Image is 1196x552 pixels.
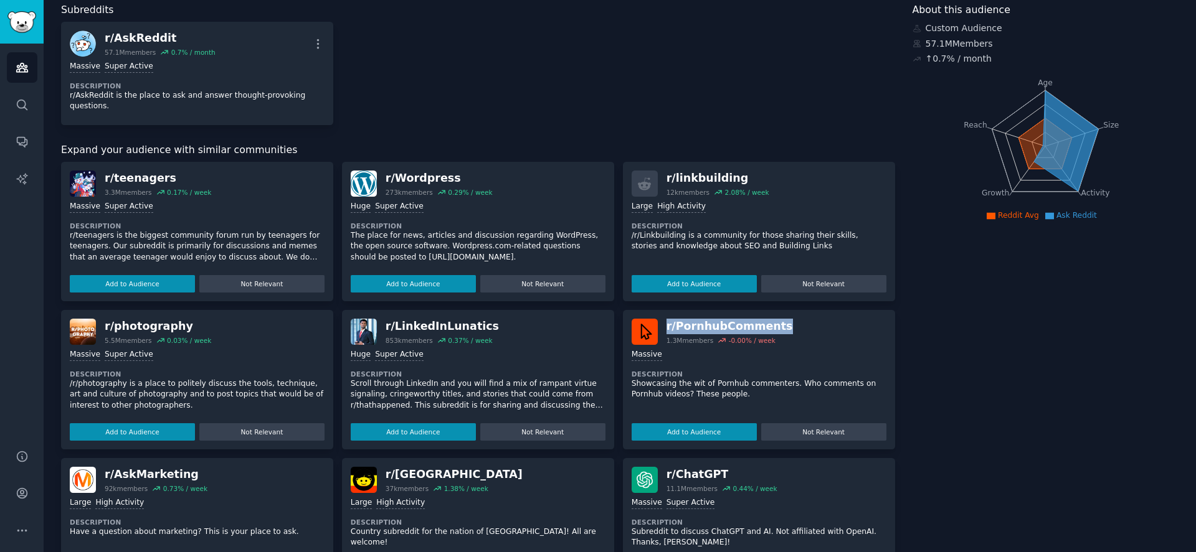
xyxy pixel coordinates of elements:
div: -0.00 % / week [729,336,776,345]
p: Scroll through LinkedIn and you will find a mix of rampant virtue signaling, cringeworthy titles,... [351,378,605,411]
dt: Description [70,518,325,526]
dt: Description [351,222,605,230]
button: Not Relevant [761,423,886,441]
span: Reddit Avg [998,211,1039,220]
button: Not Relevant [480,275,605,292]
div: 2.08 % / week [724,188,769,197]
div: Super Active [105,349,153,361]
div: 0.29 % / week [448,188,492,197]
p: Have a question about marketing? This is your place to ask. [70,526,325,538]
p: Showcasing the wit of Pornhub commenters. Who comments on Pornhub videos? These people. [632,378,886,400]
a: AskRedditr/AskReddit57.1Mmembers0.7% / monthMassiveSuper ActiveDescriptionr/AskReddit is the plac... [61,22,333,125]
div: Massive [70,61,100,73]
div: 273k members [386,188,433,197]
div: Large [70,497,91,509]
img: Wordpress [351,171,377,197]
div: 0.44 % / week [733,484,777,493]
div: Super Active [375,201,424,213]
tspan: Reach [964,120,987,129]
div: 1.38 % / week [444,484,488,493]
div: r/ ChatGPT [667,467,777,482]
span: Ask Reddit [1056,211,1097,220]
div: 0.17 % / week [167,188,211,197]
p: Country subreddit for the nation of [GEOGRAPHIC_DATA]! All are welcome! [351,526,605,548]
div: 0.03 % / week [167,336,211,345]
span: Subreddits [61,2,114,18]
div: Massive [632,497,662,509]
div: Large [632,201,653,213]
div: High Activity [376,497,425,509]
button: Add to Audience [351,275,476,292]
p: /r/Linkbuilding is a community for those sharing their skills, stories and knowledge about SEO an... [632,230,886,252]
dt: Description [70,222,325,230]
div: Super Active [375,349,424,361]
p: Subreddit to discuss ChatGPT and AI. Not affiliated with OpenAI. Thanks, [PERSON_NAME]! [632,526,886,548]
button: Not Relevant [199,423,325,441]
img: Uganda [351,467,377,493]
button: Not Relevant [199,275,325,292]
div: Huge [351,349,371,361]
div: r/ photography [105,319,211,334]
div: 3.3M members [105,188,152,197]
div: r/ AskReddit [105,30,216,46]
dt: Description [351,370,605,378]
dt: Description [632,370,886,378]
div: 92k members [105,484,148,493]
tspan: Size [1103,120,1119,129]
dt: Description [351,518,605,526]
dt: Description [70,82,325,90]
img: AskMarketing [70,467,96,493]
div: Super Active [667,497,715,509]
p: The place for news, articles and discussion regarding WordPress, the open source software. Wordpr... [351,230,605,263]
div: 12k members [667,188,710,197]
div: r/ PornhubComments [667,319,793,334]
dt: Description [70,370,325,378]
img: AskReddit [70,30,96,57]
p: r/AskReddit is the place to ask and answer thought-provoking questions. [70,90,325,112]
div: High Activity [95,497,144,509]
div: 11.1M members [667,484,718,493]
p: /r/photography is a place to politely discuss the tools, technique, art and culture of photograph... [70,378,325,411]
img: LinkedInLunatics [351,319,377,345]
div: 37k members [386,484,429,493]
div: Custom Audience [913,22,1179,35]
div: 5.5M members [105,336,152,345]
div: 57.1M members [105,48,156,57]
div: 0.73 % / week [163,484,207,493]
span: About this audience [913,2,1010,18]
img: photography [70,319,96,345]
tspan: Growth [982,189,1009,197]
div: ↑ 0.7 % / month [926,52,992,65]
img: teenagers [70,171,96,197]
div: 0.37 % / week [448,336,492,345]
img: ChatGPT [632,467,658,493]
button: Not Relevant [480,423,605,441]
div: 853k members [386,336,433,345]
dt: Description [632,518,886,526]
img: GummySearch logo [7,11,36,33]
button: Add to Audience [632,423,757,441]
div: r/ LinkedInLunatics [386,319,499,334]
div: r/ linkbuilding [667,171,769,186]
dt: Description [632,222,886,230]
button: Add to Audience [351,423,476,441]
button: Add to Audience [70,275,195,292]
img: PornhubComments [632,319,658,345]
button: Add to Audience [632,275,757,292]
div: r/ Wordpress [386,171,493,186]
div: 0.7 % / month [171,48,216,57]
div: Super Active [105,201,153,213]
tspan: Age [1038,78,1053,87]
div: r/ teenagers [105,171,211,186]
div: Massive [70,349,100,361]
div: Massive [632,349,662,361]
span: Expand your audience with similar communities [61,143,297,158]
div: 57.1M Members [913,37,1179,50]
div: Large [351,497,372,509]
div: r/ AskMarketing [105,467,207,482]
div: Massive [70,201,100,213]
div: High Activity [657,201,706,213]
p: r/teenagers is the biggest community forum run by teenagers for teenagers. Our subreddit is prima... [70,230,325,263]
tspan: Activity [1081,189,1109,197]
button: Not Relevant [761,275,886,292]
